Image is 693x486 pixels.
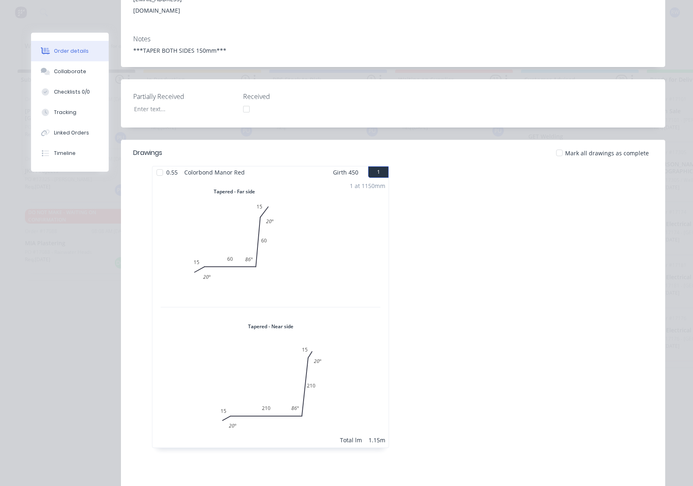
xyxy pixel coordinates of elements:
span: Girth 450 [333,166,358,178]
button: Timeline [31,143,109,163]
button: Collaborate [31,61,109,82]
div: Collaborate [54,68,86,75]
div: Order details [54,47,89,55]
label: Partially Received [133,92,235,101]
div: Timeline [54,150,76,157]
span: Mark all drawings as complete [565,149,649,157]
button: Order details [31,41,109,61]
button: Checklists 0/0 [31,82,109,102]
button: Linked Orders [31,123,109,143]
div: Drawings [133,148,162,158]
button: Tracking [31,102,109,123]
div: Tracking [54,109,76,116]
div: Linked Orders [54,129,89,137]
span: 0.55 [163,166,181,178]
label: Received [243,92,345,101]
div: 1.15m [369,436,385,444]
div: Tapered - Far side01560601520º86º20ºTapered - Near side0152102101520º86º20º1 at 1150mmTotal lm1.15m [152,178,389,448]
div: Checklists 0/0 [54,88,90,96]
div: Total lm [340,436,362,444]
button: 1 [368,166,389,178]
span: Colorbond Manor Red [181,166,248,178]
div: Notes [133,35,653,43]
div: 1 at 1150mm [350,181,385,190]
